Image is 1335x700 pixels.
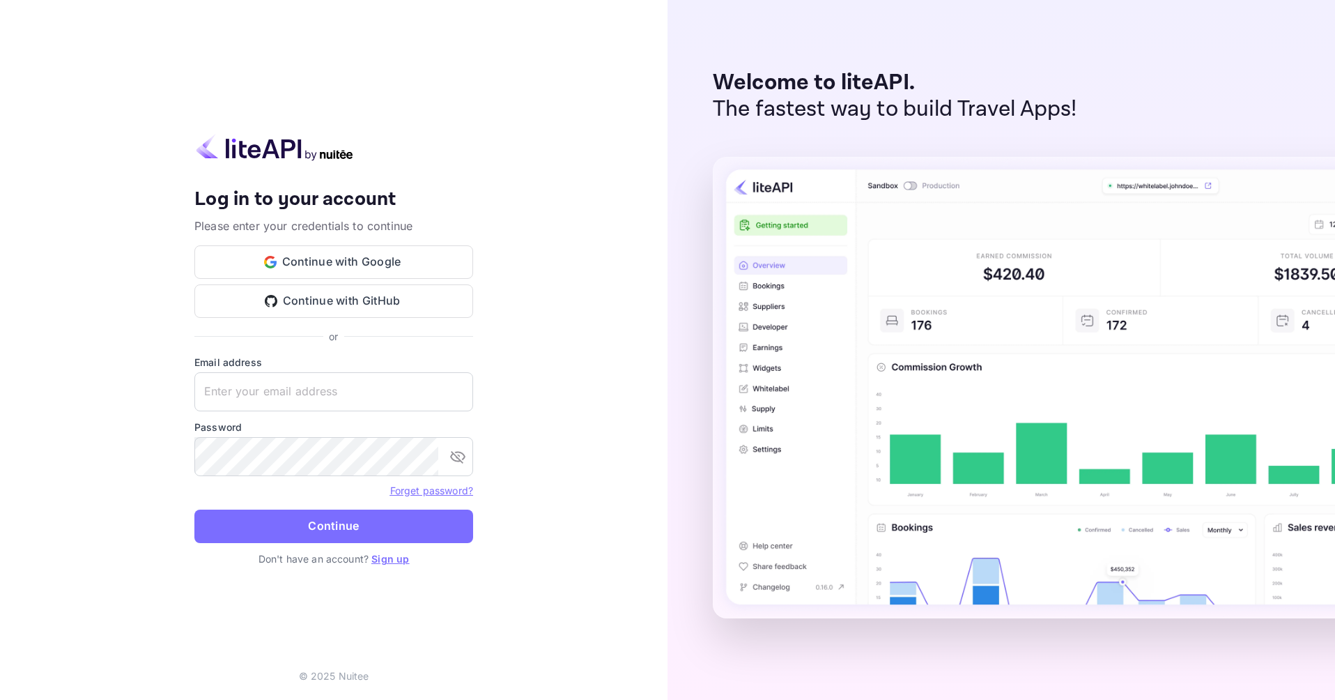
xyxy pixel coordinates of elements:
p: Please enter your credentials to continue [194,218,473,234]
p: Don't have an account? [194,551,473,566]
label: Password [194,420,473,434]
button: Continue [194,510,473,543]
p: © 2025 Nuitee [299,669,369,683]
button: Continue with Google [194,245,473,279]
img: liteapi [194,134,355,161]
button: toggle password visibility [444,443,472,471]
input: Enter your email address [194,372,473,411]
p: The fastest way to build Travel Apps! [713,96,1077,123]
p: Welcome to liteAPI. [713,70,1077,96]
button: Continue with GitHub [194,284,473,318]
label: Email address [194,355,473,370]
p: or [329,329,338,344]
a: Forget password? [390,485,473,496]
a: Sign up [371,553,409,565]
h4: Log in to your account [194,188,473,212]
a: Forget password? [390,483,473,497]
